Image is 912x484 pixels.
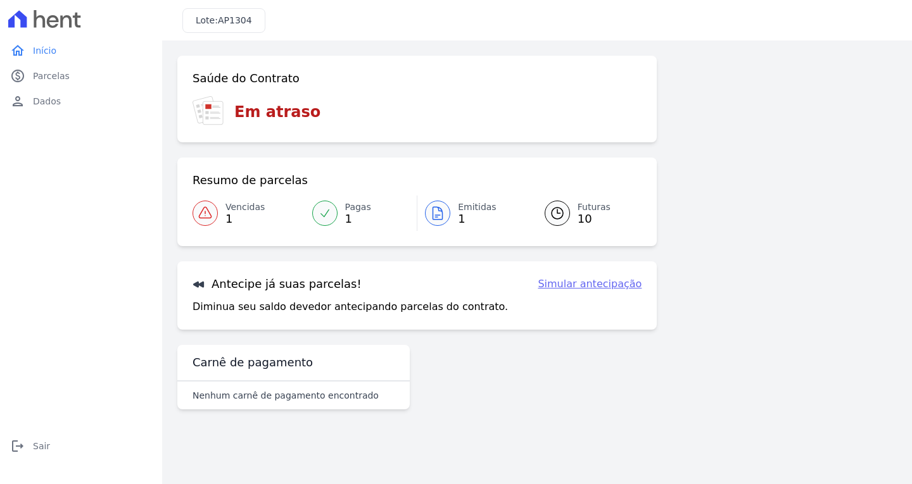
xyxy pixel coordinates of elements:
p: Nenhum carnê de pagamento encontrado [193,389,379,402]
span: Pagas [345,201,371,214]
i: person [10,94,25,109]
a: logoutSair [5,433,157,459]
i: paid [10,68,25,84]
i: logout [10,438,25,454]
a: Simular antecipação [538,276,642,292]
h3: Saúde do Contrato [193,71,300,86]
a: Pagas 1 [305,195,417,231]
h3: Lote: [196,14,252,27]
span: Vencidas [225,201,265,214]
span: Sair [33,440,50,452]
span: 10 [578,214,611,224]
a: paidParcelas [5,63,157,89]
span: 1 [225,214,265,224]
h3: Em atraso [234,101,320,123]
h3: Carnê de pagamento [193,355,313,370]
a: homeInício [5,38,157,63]
span: 1 [345,214,371,224]
h3: Antecipe já suas parcelas! [193,276,362,292]
span: 1 [458,214,497,224]
span: AP1304 [218,15,252,25]
a: Futuras 10 [529,195,642,231]
span: Emitidas [458,201,497,214]
a: Vencidas 1 [193,195,305,231]
h3: Resumo de parcelas [193,173,308,188]
span: Início [33,44,56,57]
p: Diminua seu saldo devedor antecipando parcelas do contrato. [193,299,508,314]
a: Emitidas 1 [417,195,529,231]
span: Futuras [578,201,611,214]
span: Dados [33,95,61,108]
span: Parcelas [33,70,70,82]
a: personDados [5,89,157,114]
i: home [10,43,25,58]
